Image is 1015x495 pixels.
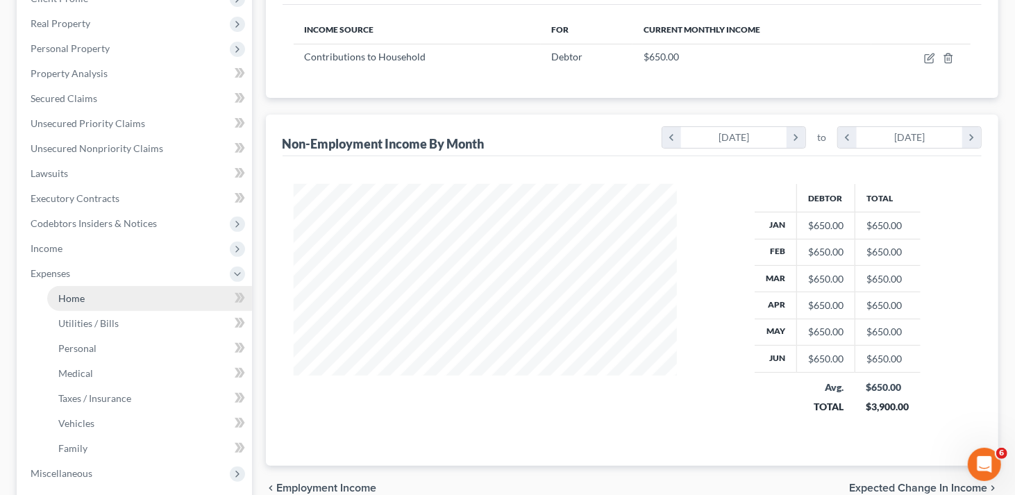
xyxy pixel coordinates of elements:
a: Utilities / Bills [47,311,252,336]
span: Medical [58,367,93,379]
i: chevron_left [266,483,277,494]
span: Utilities / Bills [58,317,119,329]
div: TOTAL [808,400,844,414]
th: Jun [755,346,797,372]
span: Employment Income [277,483,377,494]
span: $650.00 [644,51,679,62]
div: $650.00 [808,272,844,286]
div: Non-Employment Income By Month [283,135,485,152]
div: $650.00 [866,380,909,394]
td: $650.00 [855,292,921,319]
td: $650.00 [855,319,921,345]
i: chevron_left [838,127,857,148]
div: [DATE] [681,127,787,148]
a: Property Analysis [19,61,252,86]
td: $650.00 [855,212,921,239]
div: Avg. [808,380,844,394]
span: Taxes / Insurance [58,392,131,404]
button: Expected Change in Income chevron_right [849,483,998,494]
a: Personal [47,336,252,361]
td: $650.00 [855,265,921,292]
div: $650.00 [808,245,844,259]
span: 6 [996,448,1007,459]
a: Executory Contracts [19,186,252,211]
a: Medical [47,361,252,386]
span: Income Source [305,24,374,35]
i: chevron_right [787,127,805,148]
span: to [817,131,826,144]
th: Jan [755,212,797,239]
span: Contributions to Household [305,51,426,62]
span: Unsecured Nonpriority Claims [31,142,163,154]
a: Unsecured Priority Claims [19,111,252,136]
i: chevron_left [662,127,681,148]
button: chevron_left Employment Income [266,483,377,494]
div: $650.00 [808,219,844,233]
a: Taxes / Insurance [47,386,252,411]
span: Miscellaneous [31,467,92,479]
span: Expenses [31,267,70,279]
div: $3,900.00 [866,400,909,414]
span: Expected Change in Income [849,483,987,494]
div: [DATE] [857,127,963,148]
span: Real Property [31,17,90,29]
span: Lawsuits [31,167,68,179]
span: Executory Contracts [31,192,119,204]
div: $650.00 [808,352,844,366]
iframe: Intercom live chat [968,448,1001,481]
div: $650.00 [808,325,844,339]
span: Debtor [552,51,583,62]
a: Secured Claims [19,86,252,111]
span: Family [58,442,87,454]
span: Codebtors Insiders & Notices [31,217,157,229]
a: Lawsuits [19,161,252,186]
span: Current Monthly Income [644,24,760,35]
span: Income [31,242,62,254]
a: Vehicles [47,411,252,436]
th: Mar [755,265,797,292]
span: For [552,24,569,35]
th: Feb [755,239,797,265]
a: Home [47,286,252,311]
span: Home [58,292,85,304]
span: Unsecured Priority Claims [31,117,145,129]
span: Property Analysis [31,67,108,79]
i: chevron_right [962,127,981,148]
span: Secured Claims [31,92,97,104]
span: Personal Property [31,42,110,54]
a: Unsecured Nonpriority Claims [19,136,252,161]
a: Family [47,436,252,461]
span: Vehicles [58,417,94,429]
th: May [755,319,797,345]
td: $650.00 [855,346,921,372]
td: $650.00 [855,239,921,265]
div: $650.00 [808,299,844,312]
th: Apr [755,292,797,319]
span: Personal [58,342,97,354]
th: Total [855,184,921,212]
i: chevron_right [987,483,998,494]
th: Debtor [797,184,855,212]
